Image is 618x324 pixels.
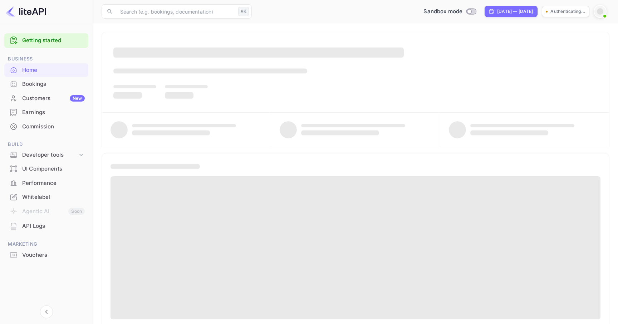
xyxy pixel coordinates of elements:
[22,165,85,173] div: UI Components
[4,33,88,48] div: Getting started
[4,63,88,77] a: Home
[22,179,85,187] div: Performance
[22,36,85,45] a: Getting started
[421,8,479,16] div: Switch to Production mode
[116,4,235,19] input: Search (e.g. bookings, documentation)
[22,94,85,103] div: Customers
[4,105,88,119] div: Earnings
[4,176,88,190] a: Performance
[4,77,88,90] a: Bookings
[4,120,88,134] div: Commission
[423,8,462,16] span: Sandbox mode
[4,55,88,63] span: Business
[497,8,533,15] div: [DATE] — [DATE]
[4,141,88,148] span: Build
[22,66,85,74] div: Home
[22,80,85,88] div: Bookings
[485,6,538,17] div: Click to change the date range period
[4,162,88,175] a: UI Components
[4,190,88,203] a: Whitelabel
[22,193,85,201] div: Whitelabel
[40,305,53,318] button: Collapse navigation
[22,151,78,159] div: Developer tools
[4,162,88,176] div: UI Components
[4,92,88,105] div: CustomersNew
[4,248,88,261] a: Vouchers
[238,7,249,16] div: ⌘K
[4,149,88,161] div: Developer tools
[22,108,85,117] div: Earnings
[550,8,585,15] p: Authenticating...
[4,105,88,119] a: Earnings
[22,123,85,131] div: Commission
[4,92,88,105] a: CustomersNew
[4,120,88,133] a: Commission
[4,240,88,248] span: Marketing
[22,222,85,230] div: API Logs
[70,95,85,102] div: New
[4,219,88,232] a: API Logs
[22,251,85,259] div: Vouchers
[6,6,46,17] img: LiteAPI logo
